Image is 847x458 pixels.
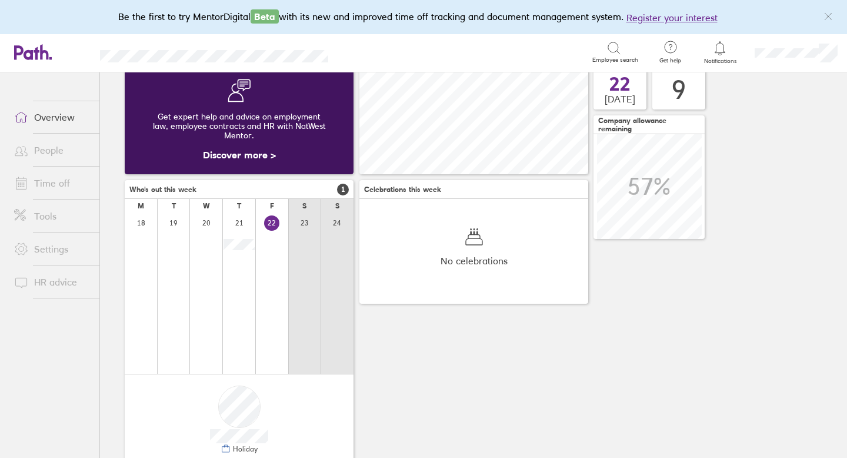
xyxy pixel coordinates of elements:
[592,57,638,64] span: Employee search
[364,185,441,194] span: Celebrations this week
[237,202,241,210] div: T
[5,105,99,129] a: Overview
[203,202,210,210] div: W
[172,202,176,210] div: T
[598,117,700,133] span: Company allowance remaining
[609,75,631,94] span: 22
[231,445,258,453] div: Holiday
[270,202,274,210] div: F
[626,11,718,25] button: Register your interest
[203,149,276,161] a: Discover more >
[651,57,689,64] span: Get help
[441,255,508,266] span: No celebrations
[129,185,196,194] span: Who's out this week
[302,202,306,210] div: S
[701,58,739,65] span: Notifications
[337,184,349,195] span: 1
[360,47,390,57] div: Search
[5,171,99,195] a: Time off
[701,40,739,65] a: Notifications
[672,75,686,105] div: 9
[5,204,99,228] a: Tools
[605,94,635,104] span: [DATE]
[5,237,99,261] a: Settings
[335,202,339,210] div: S
[134,102,344,150] div: Get expert help and advice on employment law, employee contracts and HR with NatWest Mentor.
[5,138,99,162] a: People
[5,270,99,294] a: HR advice
[251,9,279,24] span: Beta
[138,202,144,210] div: M
[118,9,729,25] div: Be the first to try MentorDigital with its new and improved time off tracking and document manage...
